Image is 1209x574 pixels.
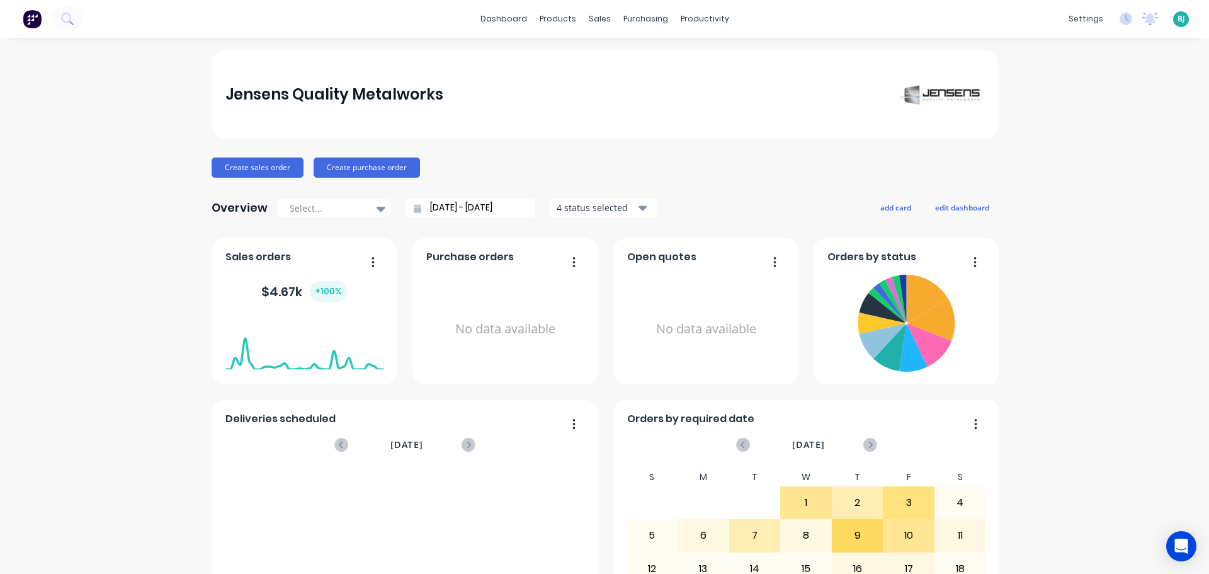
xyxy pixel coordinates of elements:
div: 9 [832,520,883,551]
div: T [729,468,781,486]
div: 5 [627,520,678,551]
div: 8 [781,520,831,551]
button: 4 status selected [550,198,657,217]
div: 4 [935,487,985,519]
div: products [533,9,582,28]
span: Open quotes [627,250,696,265]
div: 7 [730,520,780,551]
div: 4 status selected [557,201,636,214]
span: Deliveries scheduled [225,411,336,427]
div: purchasing [617,9,674,28]
span: [DATE] [792,438,825,452]
div: Open Intercom Messenger [1166,531,1196,561]
img: Jensens Quality Metalworks [895,81,984,108]
div: 6 [678,520,729,551]
div: No data available [426,270,584,389]
button: edit dashboard [927,199,997,215]
div: 2 [832,487,883,519]
img: Factory [23,9,42,28]
button: Create sales order [212,158,304,178]
span: [DATE] [390,438,423,452]
div: M [678,468,729,486]
div: S [934,468,986,486]
span: Sales orders [225,250,291,265]
span: Orders by required date [627,411,754,427]
div: Overview [212,195,268,221]
button: Create purchase order [314,158,420,178]
div: F [883,468,934,486]
div: $ 4.67k [261,281,347,302]
div: 1 [781,487,831,519]
div: T [832,468,883,486]
div: settings [1062,9,1110,28]
div: Jensens Quality Metalworks [225,82,443,107]
div: 11 [935,520,985,551]
div: productivity [674,9,735,28]
div: + 100 % [310,281,347,302]
div: sales [582,9,617,28]
span: Orders by status [827,250,916,265]
div: W [780,468,832,486]
span: Purchase orders [426,250,514,265]
button: add card [872,199,919,215]
div: S [627,468,678,486]
div: 3 [883,487,934,519]
div: No data available [627,270,785,389]
span: BJ [1178,13,1185,25]
div: 10 [883,520,934,551]
a: dashboard [474,9,533,28]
